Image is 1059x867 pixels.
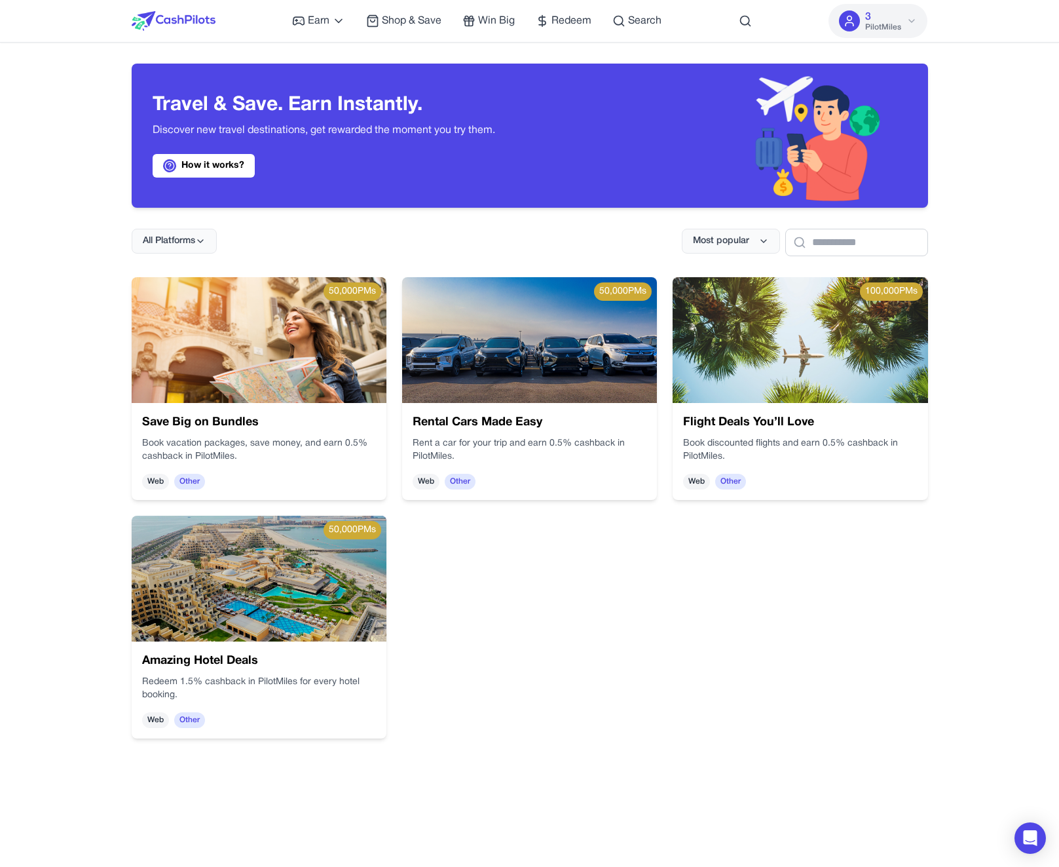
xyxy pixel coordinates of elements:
[382,13,441,29] span: Shop & Save
[682,229,780,254] button: Most popular
[132,516,386,642] img: f4d51b26-054f-4fe1-9e86-c60ce0858037.png
[683,414,917,432] h3: Flight Deals You’ll Love
[413,474,439,490] span: Web
[478,13,515,29] span: Win Big
[1014,822,1046,854] div: Open Intercom Messenger
[413,414,646,432] h3: Rental Cars Made Easy
[142,414,376,432] h3: Save Big on Bundles
[693,235,749,248] span: Most popular
[715,474,746,490] span: Other
[612,13,661,29] a: Search
[324,282,381,301] div: 50,000 PMs
[594,282,652,301] div: 50,000 PMs
[865,22,901,33] span: PilotMiles
[530,64,928,208] img: Header decoration
[132,277,386,403] img: 9cf9a345-9f12-4220-a22e-5522d5a13454.png
[132,229,217,254] button: All Platforms
[673,277,927,403] img: 70540f4e-f303-4cfa-b7aa-abd24360173a.png
[828,4,927,38] button: 3PilotMiles
[683,437,917,463] p: Book discounted flights and earn 0.5% cashback in PilotMiles.
[324,521,381,539] div: 50,000 PMs
[628,13,661,29] span: Search
[153,123,509,138] p: Discover new travel destinations, get rewarded the moment you try them.
[551,13,591,29] span: Redeem
[153,154,255,178] a: How it works?
[536,13,591,29] a: Redeem
[142,474,169,490] span: Web
[413,437,646,463] p: Rent a car for your trip and earn 0.5% cashback in PilotMiles.
[683,474,710,490] span: Web
[462,13,515,29] a: Win Big
[402,277,657,403] img: 46a948e1-1099-4da5-887a-e68427f4d198.png
[292,13,345,29] a: Earn
[366,13,441,29] a: Shop & Save
[143,235,195,248] span: All Platforms
[142,676,376,702] p: Redeem 1.5% cashback in PilotMiles for every hotel booking.
[153,94,509,117] h3: Travel & Save. Earn Instantly.
[174,474,205,490] span: Other
[860,282,923,301] div: 100,000 PMs
[142,652,376,670] h3: Amazing Hotel Deals
[142,712,169,728] span: Web
[174,712,205,728] span: Other
[308,13,329,29] span: Earn
[865,9,871,25] span: 3
[132,11,215,31] img: CashPilots Logo
[445,474,475,490] span: Other
[142,437,376,463] p: Book vacation packages, save money, and earn 0.5% cashback in PilotMiles.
